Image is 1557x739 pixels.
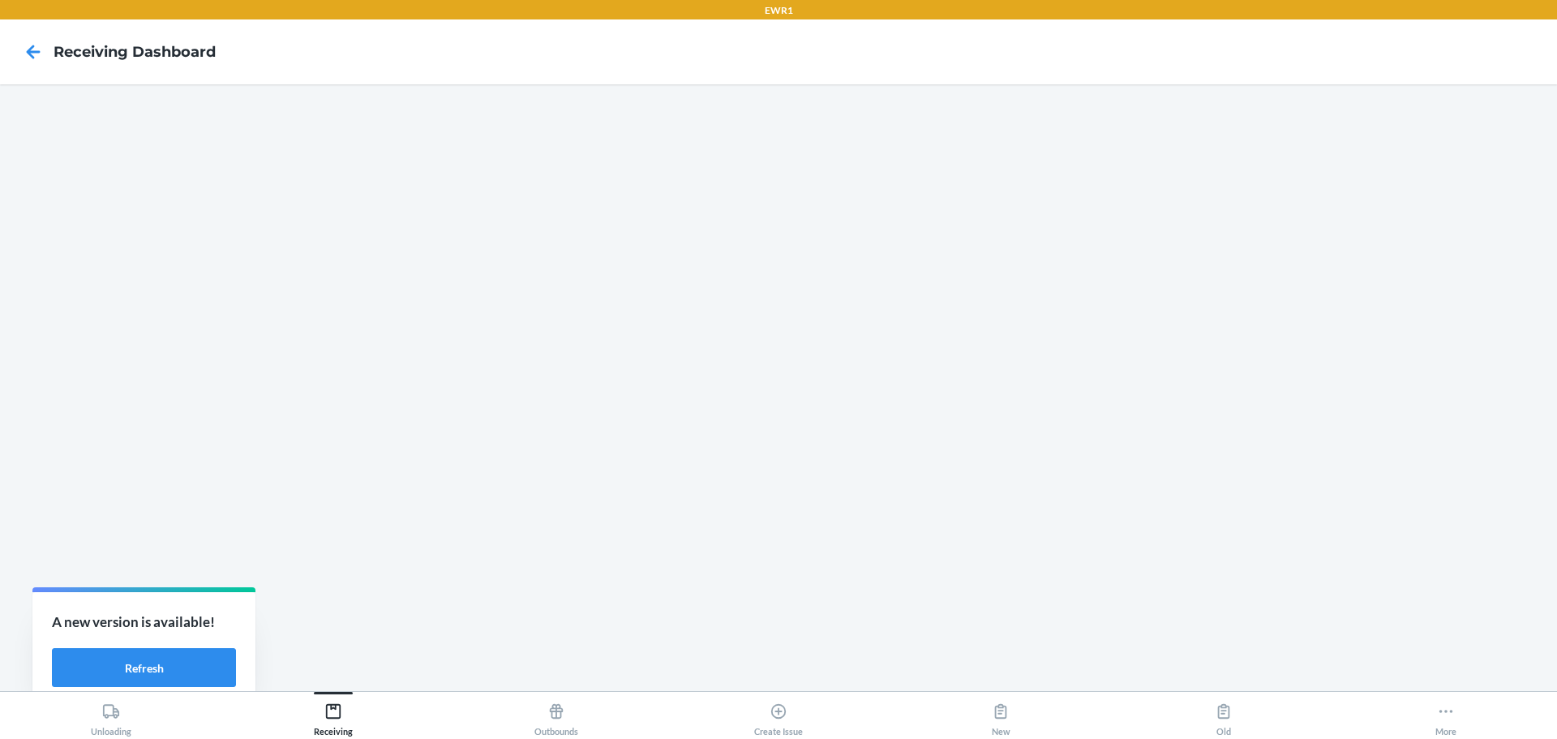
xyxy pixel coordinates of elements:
div: New [992,696,1010,737]
div: More [1435,696,1456,737]
button: Outbounds [445,692,667,737]
div: Old [1215,696,1233,737]
p: EWR1 [765,3,793,18]
button: Old [1112,692,1334,737]
button: Refresh [52,648,236,687]
div: Receiving [314,696,353,737]
p: A new version is available! [52,612,236,633]
div: Outbounds [534,696,578,737]
button: Create Issue [667,692,890,737]
iframe: Receiving dashboard [13,97,1544,678]
button: More [1335,692,1557,737]
div: Create Issue [754,696,803,737]
button: Receiving [222,692,444,737]
h4: Receiving dashboard [54,41,216,62]
div: Unloading [91,696,131,737]
button: New [890,692,1112,737]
